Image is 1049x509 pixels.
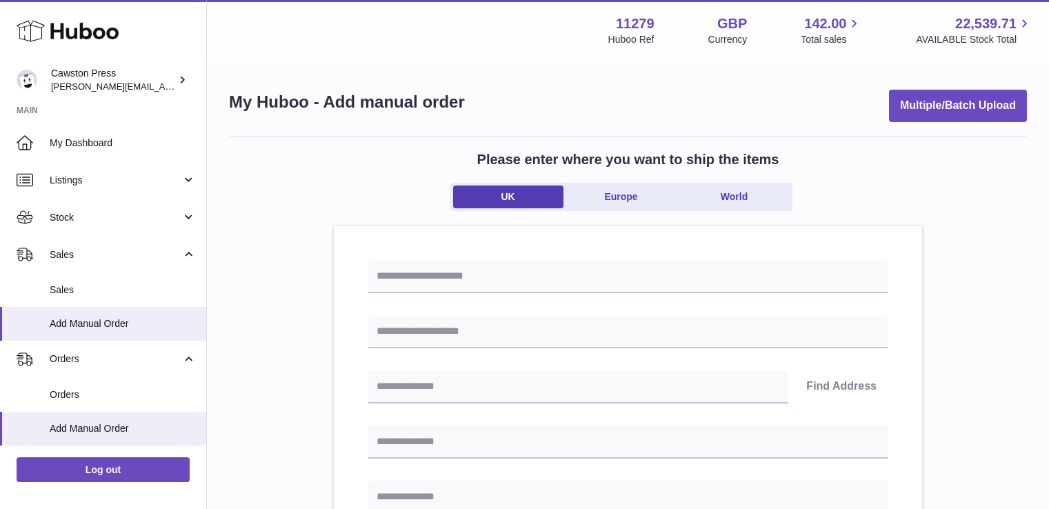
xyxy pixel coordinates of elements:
a: UK [453,186,563,208]
span: AVAILABLE Stock Total [916,33,1032,46]
strong: GBP [717,14,747,33]
a: World [679,186,790,208]
strong: 11279 [616,14,655,33]
div: Cawston Press [51,67,175,93]
span: Add Manual Order [50,317,196,330]
div: Currency [708,33,748,46]
span: Sales [50,248,181,261]
span: Orders [50,352,181,366]
a: Log out [17,457,190,482]
img: thomas.carson@cawstonpress.com [17,70,37,90]
h1: My Huboo - Add manual order [229,91,465,113]
span: Sales [50,283,196,297]
span: 22,539.71 [955,14,1017,33]
span: Listings [50,174,181,187]
span: [PERSON_NAME][EMAIL_ADDRESS][PERSON_NAME][DOMAIN_NAME] [51,81,350,92]
h2: Please enter where you want to ship the items [477,150,779,169]
span: My Dashboard [50,137,196,150]
div: Huboo Ref [608,33,655,46]
span: Add Manual Order [50,422,196,435]
span: Orders [50,388,196,401]
span: Total sales [801,33,862,46]
span: 142.00 [804,14,846,33]
button: Multiple/Batch Upload [889,90,1027,122]
a: 22,539.71 AVAILABLE Stock Total [916,14,1032,46]
span: Stock [50,211,181,224]
a: 142.00 Total sales [801,14,862,46]
a: Europe [566,186,677,208]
